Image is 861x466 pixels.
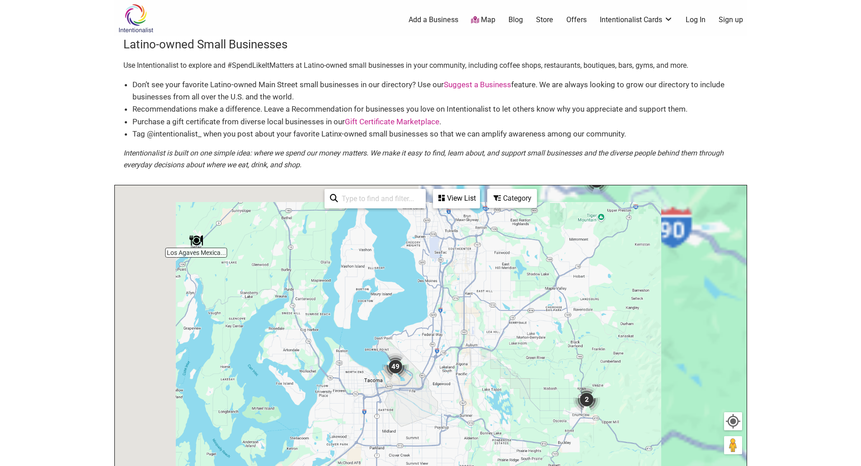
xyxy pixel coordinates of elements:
[114,4,157,33] img: Intentionalist
[471,15,495,25] a: Map
[724,412,742,430] button: Your Location
[600,15,673,25] a: Intentionalist Cards
[536,15,553,25] a: Store
[132,79,738,103] li: Don’t see your favorite Latino-owned Main Street small businesses in our directory? Use our featu...
[487,189,537,208] div: Filter by category
[345,117,439,126] a: Gift Certificate Marketplace
[566,15,587,25] a: Offers
[123,36,738,52] h3: Latino-owned Small Businesses
[488,190,536,207] div: Category
[132,116,738,128] li: Purchase a gift certificate from diverse local businesses in our .
[132,103,738,115] li: Recommendations make a difference. Leave a Recommendation for businesses you love on Intentionali...
[686,15,706,25] a: Log In
[444,80,511,89] a: Suggest a Business
[325,189,426,208] div: Type to search and filter
[724,436,742,454] button: Drag Pegman onto the map to open Street View
[508,15,523,25] a: Blog
[434,190,479,207] div: View List
[433,189,480,208] div: See a list of the visible businesses
[189,234,203,247] div: Los Agaves Mexican Restaurant
[573,386,600,413] div: 2
[338,190,420,207] input: Type to find and filter...
[382,353,409,380] div: 49
[719,15,743,25] a: Sign up
[132,128,738,140] li: Tag @intentionalist_ when you post about your favorite Latinx-owned small businesses so that we c...
[123,60,738,71] p: Use Intentionalist to explore and #SpendLikeItMatters at Latino-owned small businesses in your co...
[123,149,724,169] em: Intentionalist is built on one simple idea: where we spend our money matters. We make it easy to ...
[409,15,458,25] a: Add a Business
